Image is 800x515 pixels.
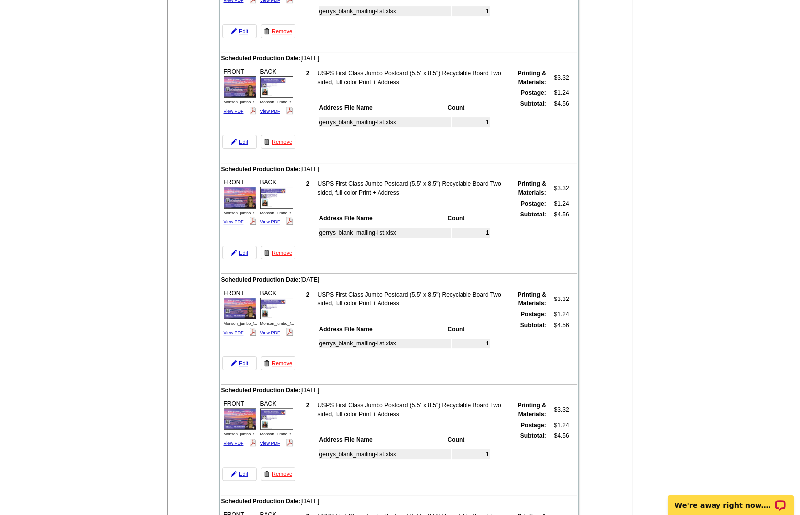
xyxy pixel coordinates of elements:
[264,250,270,256] img: trashcan-icon.gif
[517,70,546,86] strong: Printing & Materials:
[231,360,237,366] img: pencil-icon.gif
[261,246,295,259] a: Remove
[319,228,451,238] td: gerrys_blank_mailing-list.xlsx
[222,176,258,228] div: FRONT
[221,386,577,395] td: [DATE]
[259,66,295,117] div: BACK
[260,187,293,209] img: small-thumb.jpg
[264,471,270,477] img: trashcan-icon.gif
[224,109,244,114] a: View PDF
[447,103,490,113] th: Count
[224,321,257,326] span: Monson_jumbo_f...
[249,107,256,114] img: pdf_logo.png
[221,166,301,172] span: Scheduled Production Date:
[319,435,446,445] th: Address File Name
[520,211,546,218] strong: Subtotal:
[317,68,504,87] td: USPS First Class Jumbo Postcard (5.5" x 8.5") Recyclable Board Two sided, full color Print + Address
[286,217,293,225] img: pdf_logo.png
[260,330,280,335] a: View PDF
[547,68,570,87] td: $3.32
[259,398,295,449] div: BACK
[319,103,446,113] th: Address File Name
[249,439,256,446] img: pdf_logo.png
[260,219,280,224] a: View PDF
[319,117,451,127] td: gerrys_blank_mailing-list.xlsx
[317,290,504,308] td: USPS First Class Jumbo Postcard (5.5" x 8.5") Recyclable Board Two sided, full color Print + Address
[547,309,570,319] td: $1.24
[221,496,577,506] td: [DATE]
[264,28,270,34] img: trashcan-icon.gif
[547,290,570,308] td: $3.32
[286,107,293,114] img: pdf_logo.png
[221,55,301,62] span: Scheduled Production Date:
[661,484,800,515] iframe: LiveChat chat widget
[224,187,256,209] img: small-thumb.jpg
[317,400,504,419] td: USPS First Class Jumbo Postcard (5.5" x 8.5") Recyclable Board Two sided, full color Print + Address
[249,328,256,336] img: pdf_logo.png
[231,139,237,145] img: pencil-icon.gif
[224,298,256,319] img: small-thumb.jpg
[319,6,451,16] td: gerrys_blank_mailing-list.xlsx
[452,339,490,348] td: 1
[447,435,490,445] th: Count
[221,387,301,394] span: Scheduled Production Date:
[447,324,490,334] th: Count
[306,70,310,77] strong: 2
[224,211,257,215] span: Monson_jumbo_f...
[264,360,270,366] img: trashcan-icon.gif
[447,214,490,223] th: Count
[259,176,295,228] div: BACK
[521,422,546,429] strong: Postage:
[521,200,546,207] strong: Postage:
[521,89,546,96] strong: Postage:
[260,408,293,430] img: small-thumb.jpg
[547,88,570,98] td: $1.24
[231,471,237,477] img: pencil-icon.gif
[452,6,490,16] td: 1
[517,180,546,196] strong: Printing & Materials:
[260,109,280,114] a: View PDF
[260,100,294,104] span: Monson_jumbo_f...
[222,356,257,370] a: Edit
[249,217,256,225] img: pdf_logo.png
[547,320,570,372] td: $4.56
[517,291,546,307] strong: Printing & Materials:
[222,287,258,339] div: FRONT
[520,322,546,329] strong: Subtotal:
[261,135,295,149] a: Remove
[547,99,570,150] td: $4.56
[264,139,270,145] img: trashcan-icon.gif
[222,24,257,38] a: Edit
[260,321,294,326] span: Monson_jumbo_f...
[260,441,280,446] a: View PDF
[517,402,546,418] strong: Printing & Materials:
[286,439,293,446] img: pdf_logo.png
[222,246,257,259] a: Edit
[222,467,257,481] a: Edit
[547,431,570,482] td: $4.56
[224,100,257,104] span: Monson_jumbo_f...
[221,275,577,285] td: [DATE]
[231,28,237,34] img: pencil-icon.gif
[547,400,570,419] td: $3.32
[260,298,293,319] img: small-thumb.jpg
[452,449,490,459] td: 1
[259,287,295,339] div: BACK
[221,276,301,283] span: Scheduled Production Date:
[306,180,310,187] strong: 2
[547,210,570,261] td: $4.56
[452,228,490,238] td: 1
[319,324,446,334] th: Address File Name
[260,432,294,436] span: Monson_jumbo_f...
[224,432,257,436] span: Monson_jumbo_f...
[261,24,295,38] a: Remove
[319,449,451,459] td: gerrys_blank_mailing-list.xlsx
[520,432,546,439] strong: Subtotal:
[319,339,451,348] td: gerrys_blank_mailing-list.xlsx
[222,135,257,149] a: Edit
[224,441,244,446] a: View PDF
[261,356,295,370] a: Remove
[224,219,244,224] a: View PDF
